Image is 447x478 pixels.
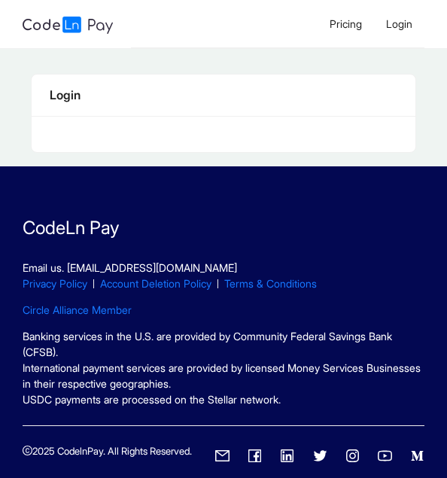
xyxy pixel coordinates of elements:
[313,449,327,463] span: twitter
[224,277,317,290] a: Terms & Conditions
[100,277,211,290] a: Account Deletion Policy
[410,449,424,463] span: medium
[23,277,87,290] a: Privacy Policy
[50,86,397,105] div: Login
[23,446,32,455] span: copyright
[280,447,294,465] a: linkedin
[248,449,262,463] span: facebook
[215,447,230,465] a: mail
[248,447,262,465] a: facebook
[410,447,424,465] a: medium
[378,447,392,465] a: youtube
[330,17,362,30] span: Pricing
[23,261,237,274] a: Email us. [EMAIL_ADDRESS][DOMAIN_NAME]
[23,215,425,242] p: CodeLn Pay
[215,449,230,463] span: mail
[23,444,192,459] p: 2025 CodelnPay. All Rights Reserved.
[23,17,113,34] img: logo
[23,303,132,316] a: Circle Alliance Member
[313,447,327,465] a: twitter
[386,17,412,30] span: Login
[23,330,421,406] span: Banking services in the U.S. are provided by Community Federal Savings Bank (CFSB). International...
[345,449,360,463] span: instagram
[280,449,294,463] span: linkedin
[378,449,392,463] span: youtube
[345,447,360,465] a: instagram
